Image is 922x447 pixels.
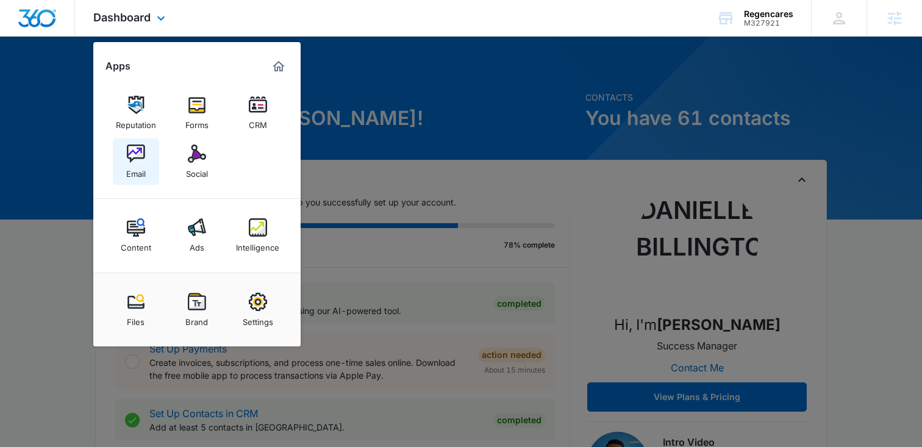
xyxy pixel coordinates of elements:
[243,311,273,327] div: Settings
[121,237,151,252] div: Content
[127,311,145,327] div: Files
[744,9,793,19] div: account name
[185,114,209,130] div: Forms
[249,114,267,130] div: CRM
[236,237,279,252] div: Intelligence
[174,90,220,136] a: Forms
[190,237,204,252] div: Ads
[113,90,159,136] a: Reputation
[174,287,220,333] a: Brand
[185,311,208,327] div: Brand
[116,114,156,130] div: Reputation
[235,287,281,333] a: Settings
[113,287,159,333] a: Files
[744,19,793,27] div: account id
[174,138,220,185] a: Social
[126,163,146,179] div: Email
[269,57,288,76] a: Marketing 360® Dashboard
[113,138,159,185] a: Email
[113,212,159,259] a: Content
[93,11,151,24] span: Dashboard
[235,212,281,259] a: Intelligence
[105,60,130,72] h2: Apps
[186,163,208,179] div: Social
[174,212,220,259] a: Ads
[235,90,281,136] a: CRM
